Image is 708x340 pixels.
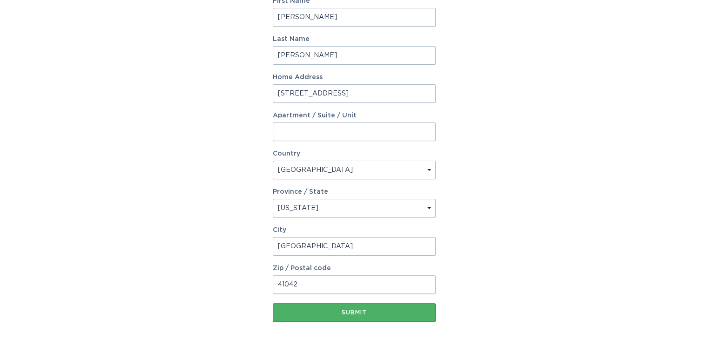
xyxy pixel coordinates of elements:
[273,36,436,42] label: Last Name
[277,310,431,315] div: Submit
[273,74,436,81] label: Home Address
[273,189,328,195] label: Province / State
[273,150,300,157] label: Country
[273,227,436,233] label: City
[273,303,436,322] button: Submit
[273,265,436,272] label: Zip / Postal code
[273,112,436,119] label: Apartment / Suite / Unit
